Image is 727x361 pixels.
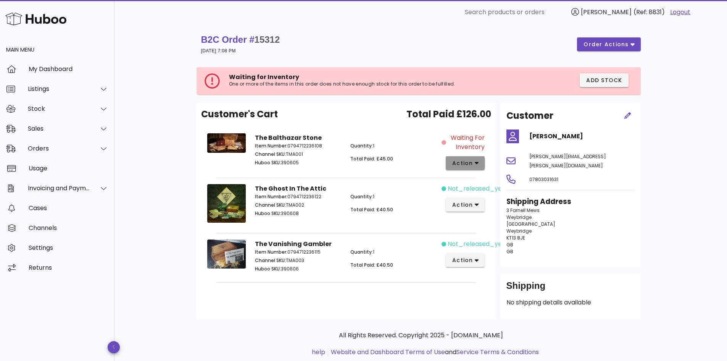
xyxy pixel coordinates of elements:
[255,249,342,256] p: 0794712236115
[255,193,342,200] p: 0794712236122
[586,76,622,84] span: Add Stock
[448,184,505,193] span: not_released_yet
[506,228,532,234] span: Weybridge
[201,34,280,45] strong: B2C Order #
[28,125,90,132] div: Sales
[581,8,632,16] span: [PERSON_NAME]
[506,280,635,298] div: Shipping
[583,40,629,49] span: order actions
[255,142,342,149] p: 0794712236108
[446,253,485,267] button: action
[350,249,437,256] p: 1
[446,156,485,170] button: action
[350,142,437,149] p: 1
[577,37,640,51] button: order actions
[255,193,287,200] span: Item Number:
[255,202,342,209] p: TMA002
[255,265,342,272] p: 390606
[203,331,639,340] p: All Rights Reserved. Copyright 2025 - [DOMAIN_NAME]
[255,142,287,149] span: Item Number:
[506,214,532,220] span: Weybridge
[350,193,437,200] p: 1
[255,202,286,208] span: Channel SKU:
[456,348,539,356] a: Service Terms & Conditions
[28,85,90,92] div: Listings
[255,159,342,166] p: 390605
[29,244,108,251] div: Settings
[255,133,322,142] strong: The Balthazar Stone
[255,265,281,272] span: Huboo SKU:
[255,151,286,157] span: Channel SKU:
[328,348,539,357] li: and
[350,155,393,162] span: Total Paid: £45.00
[255,184,326,193] strong: The Ghost In The Attic
[229,81,499,87] p: One or more of the items in this order does not have enough stock for this order to be fulfilled.
[29,204,108,212] div: Cases
[506,298,635,307] p: No shipping details available
[506,196,635,207] h3: Shipping Address
[312,348,325,356] a: help
[255,210,342,217] p: 390608
[506,207,540,214] span: 3 Farnell Mews
[452,256,473,264] span: action
[506,235,525,241] span: KT13 8JE
[529,132,635,141] h4: [PERSON_NAME]
[255,249,287,255] span: Item Number:
[580,73,629,87] button: Add Stock
[331,348,445,356] a: Website and Dashboard Terms of Use
[29,65,108,73] div: My Dashboard
[452,159,473,167] span: action
[448,133,485,152] span: Waiting for Inventory
[29,165,108,172] div: Usage
[28,185,90,192] div: Invoicing and Payments
[255,240,332,248] strong: The Vanishing Gambler
[506,241,513,248] span: GB
[255,159,281,166] span: Huboo SKU:
[446,198,485,212] button: action
[452,201,473,209] span: action
[506,248,513,255] span: GB
[506,109,553,123] h2: Customer
[448,240,505,249] span: not_released_yet
[28,105,90,112] div: Stock
[350,193,373,200] span: Quantity:
[29,264,108,271] div: Returns
[207,133,246,153] img: Product Image
[406,107,491,121] span: Total Paid £126.00
[350,262,393,268] span: Total Paid: £40.50
[255,210,281,217] span: Huboo SKU:
[255,257,342,264] p: TMA003
[634,8,665,16] span: (Ref: 8831)
[529,153,606,169] span: [PERSON_NAME][EMAIL_ADDRESS][PERSON_NAME][DOMAIN_NAME]
[255,34,280,45] span: 15312
[29,224,108,231] div: Channels
[201,48,236,53] small: [DATE] 7:08 PM
[350,249,373,255] span: Quantity:
[28,145,90,152] div: Orders
[255,151,342,158] p: TMA001
[207,184,246,223] img: Product Image
[207,240,246,269] img: Product Image
[350,142,373,149] span: Quantity:
[506,221,555,227] span: [GEOGRAPHIC_DATA]
[350,206,393,213] span: Total Paid: £40.50
[529,176,558,183] span: 07803031631
[670,8,690,17] a: Logout
[201,107,278,121] span: Customer's Cart
[229,73,299,81] span: Waiting for Inventory
[5,11,66,27] img: Huboo Logo
[255,257,286,264] span: Channel SKU:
